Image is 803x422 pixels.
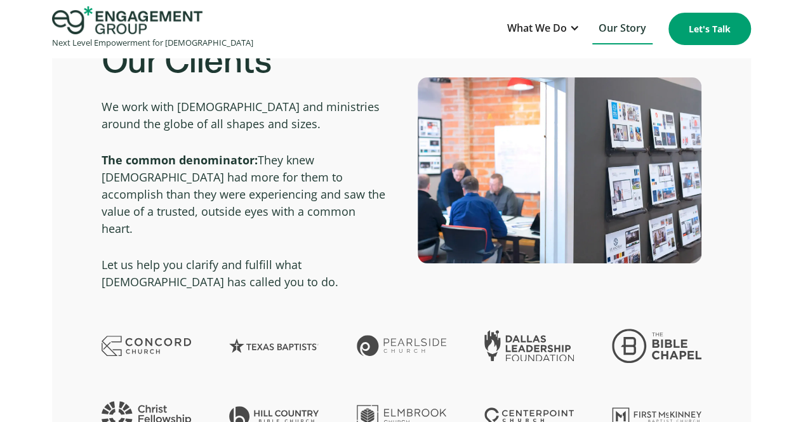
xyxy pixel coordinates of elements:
[102,152,258,168] strong: The common denominator:
[229,338,319,353] img: Texas Baptists logo
[102,256,385,291] p: Let us help you clarify and fulfill what [DEMOGRAPHIC_DATA] has called you to do.
[52,6,202,34] img: Engagement Group Logo Icon
[668,13,751,45] a: Let's Talk
[507,20,567,37] div: What We Do
[357,335,446,356] img: Pearlside Church Logo in Honolulu, Hawaii
[52,34,253,51] div: Next Level Empowerment for [DEMOGRAPHIC_DATA]
[102,44,385,79] h2: Our Clients
[102,152,385,237] p: They knew [DEMOGRAPHIC_DATA] had more for them to accomplish than they were experiencing and saw ...
[102,98,385,133] p: We work with [DEMOGRAPHIC_DATA] and ministries around the globe of all shapes and sizes.
[102,336,191,356] img: Logo for Concord Church
[484,330,574,362] img: Logo for Dallas Leadership Foundation
[52,6,253,51] a: home
[501,13,586,44] div: What We Do
[592,13,653,44] a: Our Story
